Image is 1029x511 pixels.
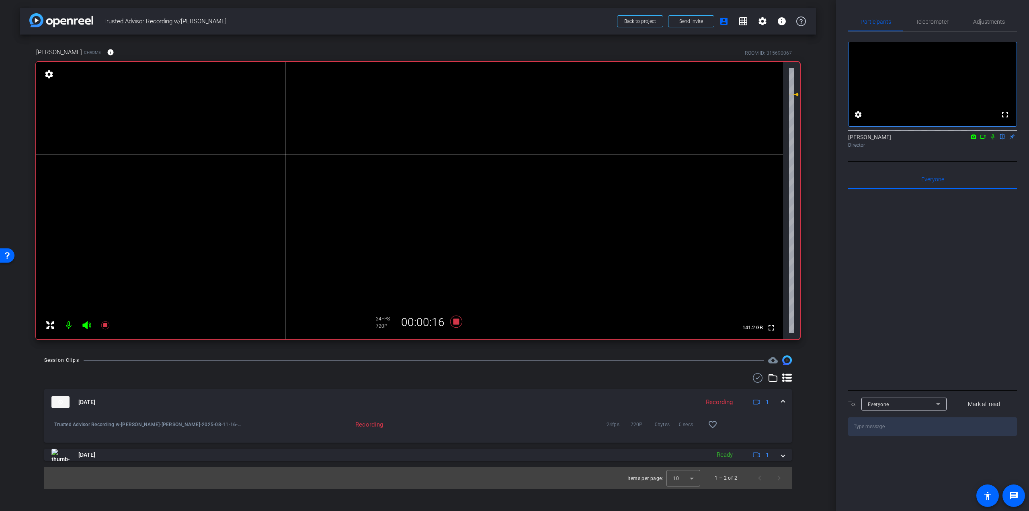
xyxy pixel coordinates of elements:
[715,474,737,482] div: 1 – 2 of 2
[54,421,242,429] span: Trusted Advisor Recording w-[PERSON_NAME]-[PERSON_NAME]-2025-08-11-16-08-42-982-0
[777,16,787,26] mat-icon: info
[376,323,396,329] div: 720P
[396,316,450,329] div: 00:00:16
[916,19,949,25] span: Teleprompter
[968,400,1000,408] span: Mark all read
[1000,110,1010,119] mat-icon: fullscreen
[702,398,737,407] div: Recording
[381,316,390,322] span: FPS
[51,449,70,461] img: thumb-nail
[713,450,737,460] div: Ready
[766,451,769,459] span: 1
[719,16,729,26] mat-icon: account_box
[668,15,714,27] button: Send invite
[768,355,778,365] span: Destinations for your clips
[679,18,703,25] span: Send invite
[998,133,1007,140] mat-icon: flip
[848,133,1017,149] div: [PERSON_NAME]
[983,491,992,501] mat-icon: accessibility
[767,323,776,332] mat-icon: fullscreen
[51,396,70,408] img: thumb-nail
[848,400,856,409] div: To:
[376,316,396,322] div: 24
[766,398,769,406] span: 1
[1009,491,1019,501] mat-icon: message
[43,70,55,79] mat-icon: settings
[631,421,655,429] span: 720P
[627,474,663,482] div: Items per page:
[758,16,767,26] mat-icon: settings
[921,176,944,182] span: Everyone
[607,421,631,429] span: 24fps
[769,468,789,488] button: Next page
[29,13,93,27] img: app-logo
[624,18,656,24] span: Back to project
[78,451,95,459] span: [DATE]
[745,49,792,57] div: ROOM ID: 315690067
[789,90,799,99] mat-icon: 16 dB
[679,421,703,429] span: 0 secs
[44,389,792,415] mat-expansion-panel-header: thumb-nail[DATE]Recording1
[44,415,792,443] div: thumb-nail[DATE]Recording1
[861,19,891,25] span: Participants
[782,355,792,365] img: Session clips
[768,355,778,365] mat-icon: cloud_upload
[36,48,82,57] span: [PERSON_NAME]
[740,323,766,332] span: 141.2 GB
[103,13,612,29] span: Trusted Advisor Recording w/[PERSON_NAME]
[951,397,1017,411] button: Mark all read
[708,420,717,429] mat-icon: favorite_border
[848,142,1017,149] div: Director
[617,15,663,27] button: Back to project
[973,19,1005,25] span: Adjustments
[44,449,792,461] mat-expansion-panel-header: thumb-nail[DATE]Ready1
[655,421,679,429] span: 0bytes
[44,356,79,364] div: Session Clips
[750,468,769,488] button: Previous page
[853,110,863,119] mat-icon: settings
[107,49,114,56] mat-icon: info
[78,398,95,406] span: [DATE]
[868,402,889,407] span: Everyone
[84,49,101,55] span: Chrome
[738,16,748,26] mat-icon: grid_on
[242,421,387,429] div: Recording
